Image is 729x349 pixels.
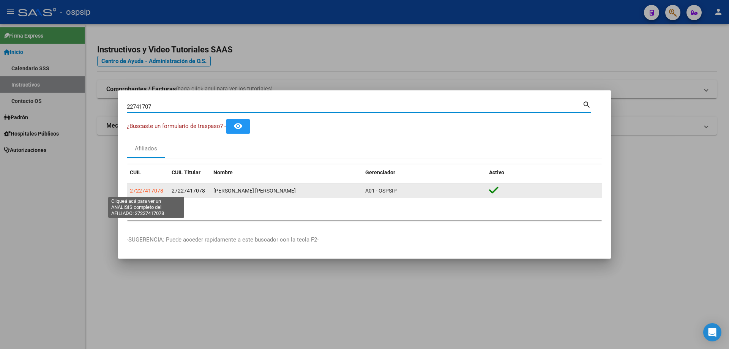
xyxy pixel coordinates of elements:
datatable-header-cell: CUIL Titular [169,164,210,181]
span: Activo [489,169,504,175]
div: Afiliados [135,144,157,153]
div: Open Intercom Messenger [703,323,721,341]
p: -SUGERENCIA: Puede acceder rapidamente a este buscador con la tecla F2- [127,235,602,244]
span: 27227417078 [172,188,205,194]
datatable-header-cell: CUIL [127,164,169,181]
span: A01 - OSPSIP [365,188,397,194]
datatable-header-cell: Nombre [210,164,362,181]
mat-icon: remove_red_eye [234,122,243,131]
span: Nombre [213,169,233,175]
div: 1 total [127,201,602,220]
div: [PERSON_NAME] [PERSON_NAME] [213,186,359,195]
span: ¿Buscaste un formulario de traspaso? - [127,123,226,129]
datatable-header-cell: Gerenciador [362,164,486,181]
span: 27227417078 [130,188,163,194]
datatable-header-cell: Activo [486,164,602,181]
mat-icon: search [582,99,591,109]
span: CUIL Titular [172,169,200,175]
span: CUIL [130,169,141,175]
span: Gerenciador [365,169,395,175]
